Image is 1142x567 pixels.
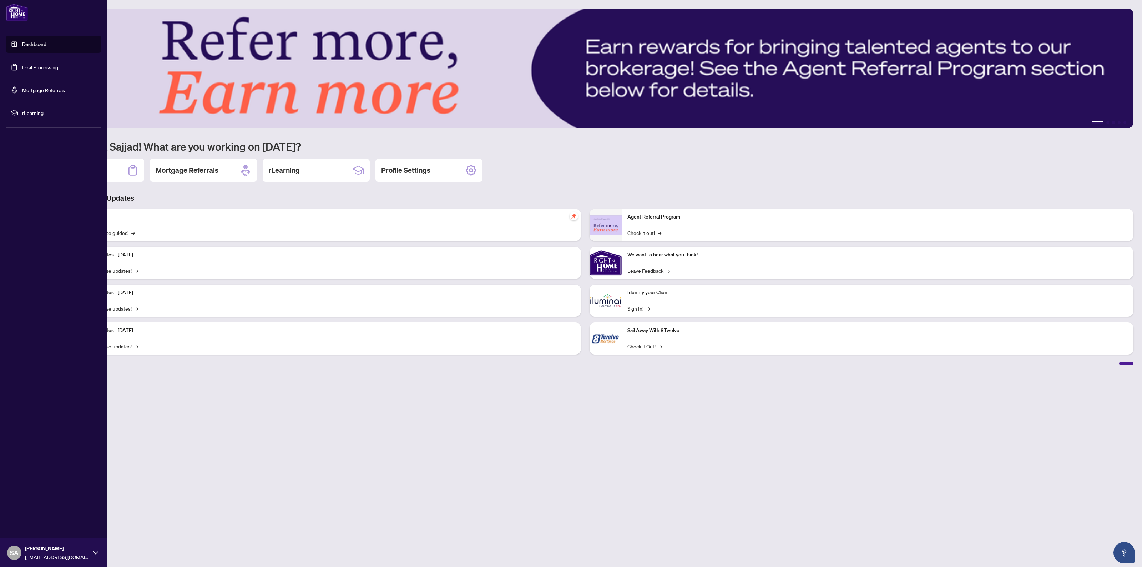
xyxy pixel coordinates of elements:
h2: rLearning [268,165,300,175]
span: SA [10,548,19,558]
button: 2 [1106,121,1109,124]
img: We want to hear what you think! [590,247,622,279]
span: [PERSON_NAME] [25,545,89,552]
span: → [135,342,138,350]
p: Sail Away With 8Twelve [627,327,1128,335]
img: Identify your Client [590,285,622,317]
span: → [131,229,135,237]
a: Deal Processing [22,64,58,70]
span: → [135,305,138,312]
h1: Welcome back Sajjad! What are you working on [DATE]? [37,140,1133,153]
span: [EMAIL_ADDRESS][DOMAIN_NAME] [25,553,89,561]
span: → [658,342,662,350]
p: Identify your Client [627,289,1128,297]
span: → [658,229,661,237]
button: Open asap [1113,542,1135,563]
img: Sail Away With 8Twelve [590,322,622,355]
p: Platform Updates - [DATE] [75,327,575,335]
p: We want to hear what you think! [627,251,1128,259]
p: Self-Help [75,213,575,221]
button: 3 [1112,121,1115,124]
a: Dashboard [22,41,46,47]
span: → [666,267,670,275]
span: pushpin [570,212,578,220]
a: Check it Out!→ [627,342,662,350]
a: Check it out!→ [627,229,661,237]
a: Sign In!→ [627,305,650,312]
img: Agent Referral Program [590,215,622,235]
p: Agent Referral Program [627,213,1128,221]
button: 1 [1092,121,1103,124]
img: Slide 0 [37,9,1133,128]
h2: Profile Settings [381,165,430,175]
img: logo [6,4,28,21]
a: Leave Feedback→ [627,267,670,275]
p: Platform Updates - [DATE] [75,289,575,297]
span: → [135,267,138,275]
span: → [646,305,650,312]
button: 5 [1123,121,1126,124]
a: Mortgage Referrals [22,87,65,93]
h3: Brokerage & Industry Updates [37,193,1133,203]
button: 4 [1118,121,1121,124]
p: Platform Updates - [DATE] [75,251,575,259]
h2: Mortgage Referrals [156,165,218,175]
span: rLearning [22,109,96,117]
